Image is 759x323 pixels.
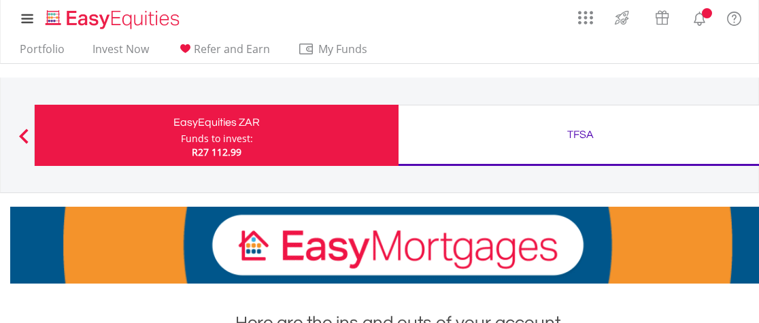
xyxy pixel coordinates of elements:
[651,7,673,29] img: vouchers-v2.svg
[43,113,390,132] div: EasyEquities ZAR
[578,10,593,25] img: grid-menu-icon.svg
[171,42,275,63] a: Refer and Earn
[87,42,154,63] a: Invest Now
[611,7,633,29] img: thrive-v2.svg
[10,135,37,149] button: Previous
[407,125,754,144] div: TFSA
[194,41,270,56] span: Refer and Earn
[717,3,752,31] a: FAQ's and Support
[642,3,682,29] a: Vouchers
[181,132,253,146] div: Funds to invest:
[298,40,387,58] span: My Funds
[682,3,717,31] a: Notifications
[569,3,602,25] a: AppsGrid
[192,146,241,158] span: R27 112.99
[43,8,185,31] img: EasyEquities_Logo.png
[40,3,185,31] a: Home page
[14,42,70,63] a: Portfolio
